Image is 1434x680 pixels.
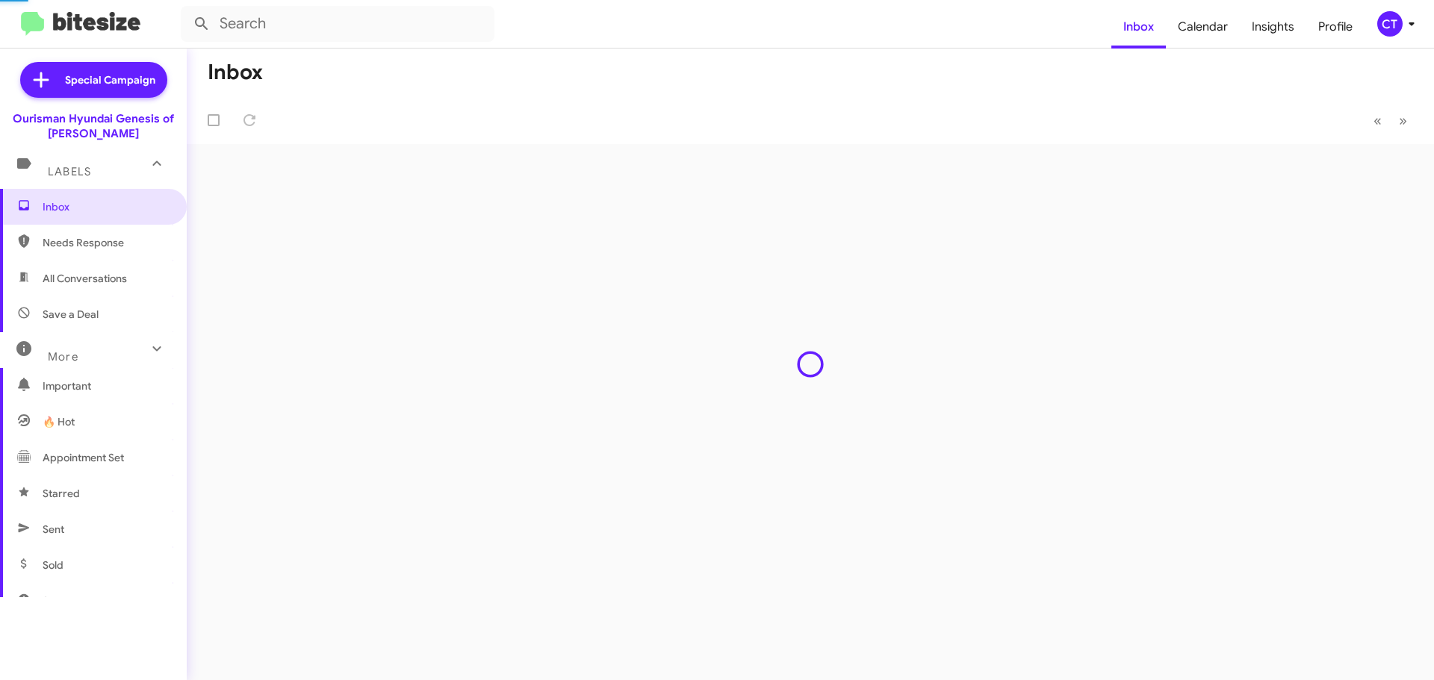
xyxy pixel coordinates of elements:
span: Starred [43,486,80,501]
span: Important [43,378,170,393]
a: Special Campaign [20,62,167,98]
span: Labels [48,165,91,178]
span: Save a Deal [43,307,99,322]
a: Calendar [1166,5,1240,49]
span: All Conversations [43,271,127,286]
span: Sold [43,558,63,573]
a: Profile [1306,5,1365,49]
input: Search [181,6,494,42]
nav: Page navigation example [1365,105,1416,136]
button: CT [1365,11,1418,37]
span: « [1374,111,1382,130]
button: Next [1390,105,1416,136]
span: Appointment Set [43,450,124,465]
span: Needs Response [43,235,170,250]
span: Sent [43,522,64,537]
span: Sold Responded [43,593,122,608]
span: More [48,350,78,364]
h1: Inbox [208,60,263,84]
span: » [1399,111,1407,130]
span: Inbox [43,199,170,214]
div: CT [1377,11,1403,37]
button: Previous [1365,105,1391,136]
span: 🔥 Hot [43,414,75,429]
span: Special Campaign [65,72,155,87]
a: Insights [1240,5,1306,49]
a: Inbox [1111,5,1166,49]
